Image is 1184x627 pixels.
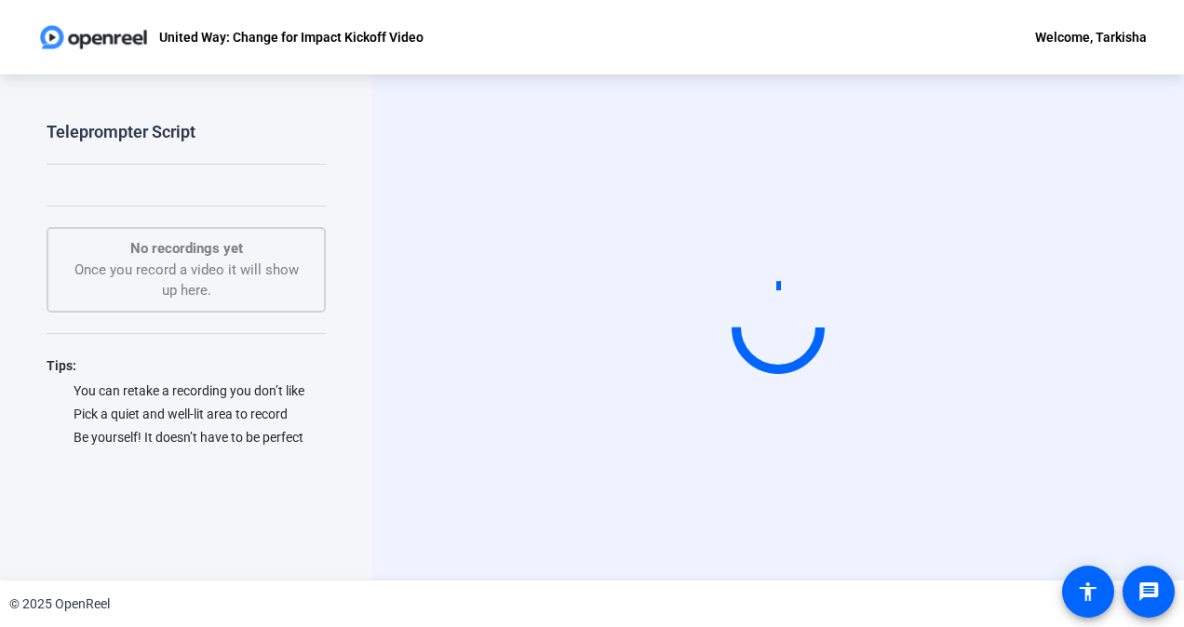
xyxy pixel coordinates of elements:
[159,26,424,48] p: United Way: Change for Impact Kickoff Video
[47,121,195,143] div: Teleprompter Script
[67,238,305,301] div: Once you record a video it will show up here.
[47,405,326,423] div: Pick a quiet and well-lit area to record
[1035,26,1147,48] div: Welcome, Tarkisha
[1077,580,1099,603] mat-icon: accessibility
[47,381,326,400] div: You can retake a recording you don’t like
[67,238,305,260] p: No recordings yet
[1137,580,1160,603] mat-icon: message
[9,594,110,614] div: © 2025 OpenReel
[47,354,326,377] div: Tips:
[47,428,326,447] div: Be yourself! It doesn’t have to be perfect
[37,19,150,56] img: OpenReel logo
